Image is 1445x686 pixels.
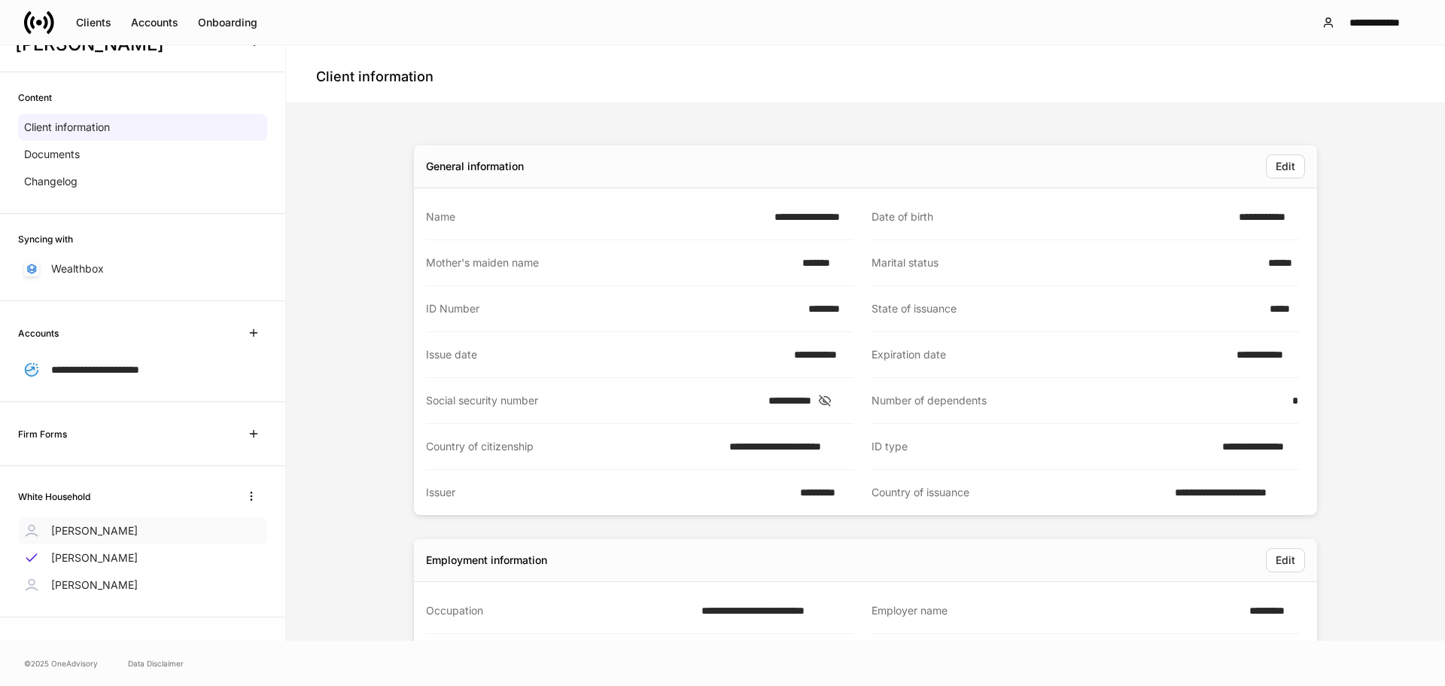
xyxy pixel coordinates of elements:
p: [PERSON_NAME] [51,523,138,538]
a: [PERSON_NAME] [18,544,267,572]
div: Social security number [426,393,759,408]
button: Clients [66,11,121,35]
div: Onboarding [198,17,257,28]
p: [PERSON_NAME] [51,578,138,593]
h6: Syncing with [18,232,73,246]
a: Data Disclaimer [128,657,184,669]
div: Number of dependents [872,393,1283,408]
a: Documents [18,141,267,168]
button: Edit [1266,154,1305,178]
div: Employer name [872,603,1240,618]
div: Country of citizenship [426,439,720,454]
div: Issuer [426,485,791,500]
div: ID Number [426,301,799,316]
button: Accounts [121,11,188,35]
h6: White Household [18,489,90,504]
button: Onboarding [188,11,267,35]
button: Edit [1266,548,1305,572]
div: Accounts [131,17,178,28]
h4: Client information [316,68,433,86]
div: Country of issuance [872,485,1166,500]
div: Clients [76,17,111,28]
div: Date of birth [872,209,1230,224]
div: Edit [1276,555,1295,566]
p: Wealthbox [51,261,104,276]
div: Expiration date [872,347,1227,362]
p: Changelog [24,174,78,189]
div: Marital status [872,255,1259,270]
div: Employment information [426,553,547,568]
a: [PERSON_NAME] [18,517,267,544]
div: Mother's maiden name [426,255,793,270]
a: Wealthbox [18,255,267,282]
div: Occupation [426,603,692,618]
h6: Content [18,90,52,105]
span: © 2025 OneAdvisory [24,657,98,669]
div: General information [426,159,524,174]
p: [PERSON_NAME] [51,550,138,566]
div: ID type [872,439,1213,454]
div: Issue date [426,347,785,362]
div: Name [426,209,765,224]
h6: Accounts [18,326,59,340]
p: Client information [24,120,110,135]
div: State of issuance [872,301,1261,316]
p: Documents [24,147,80,162]
a: Changelog [18,168,267,195]
a: [PERSON_NAME] [18,572,267,599]
h6: Firm Forms [18,427,67,441]
div: Edit [1276,161,1295,172]
a: Client information [18,114,267,141]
